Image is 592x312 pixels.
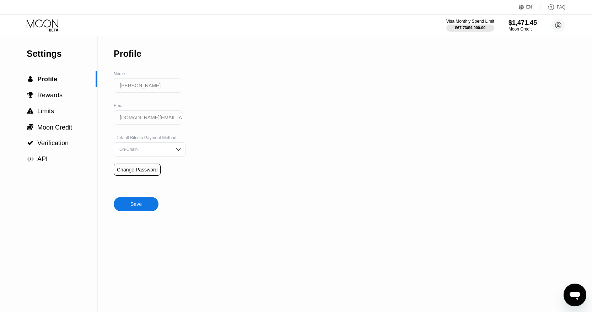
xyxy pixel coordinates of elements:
span: Rewards [37,92,63,99]
div: Profile [114,49,141,59]
div: FAQ [540,4,565,11]
div: $1,471.45Moon Credit [508,19,537,32]
div:  [27,92,34,98]
div: EN [526,5,532,10]
span: API [37,155,48,163]
span:  [27,92,33,98]
span:  [27,140,33,146]
div: Change Password [114,164,161,176]
div: Default Bitcoin Payment Method [114,135,186,140]
div: Visa Monthly Spend Limit$67.73/$4,000.00 [446,19,494,32]
span:  [27,108,33,114]
div:  [27,124,34,131]
span: Profile [37,76,57,83]
div: Change Password [117,167,157,173]
div: Save [114,183,158,211]
iframe: Кнопка, открывающая окно обмена сообщениями; идет разговор [564,284,586,306]
div: Visa Monthly Spend Limit [446,19,494,24]
div: Settings [27,49,97,59]
span:  [27,124,33,131]
div: Email [114,103,186,108]
div: $67.73 / $4,000.00 [455,26,486,30]
div: Moon Credit [508,27,537,32]
div: EN [519,4,540,11]
span: Limits [37,108,54,115]
span: Verification [37,139,69,147]
div: Name [114,71,186,76]
div: FAQ [557,5,565,10]
div:  [27,108,34,114]
div: On-Chain [118,147,171,152]
div: $1,471.45 [508,19,537,27]
span:  [27,156,34,162]
div: Save [130,201,142,207]
div:  [27,76,34,82]
span:  [28,76,33,82]
div:  [27,140,34,146]
span: Moon Credit [37,124,72,131]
